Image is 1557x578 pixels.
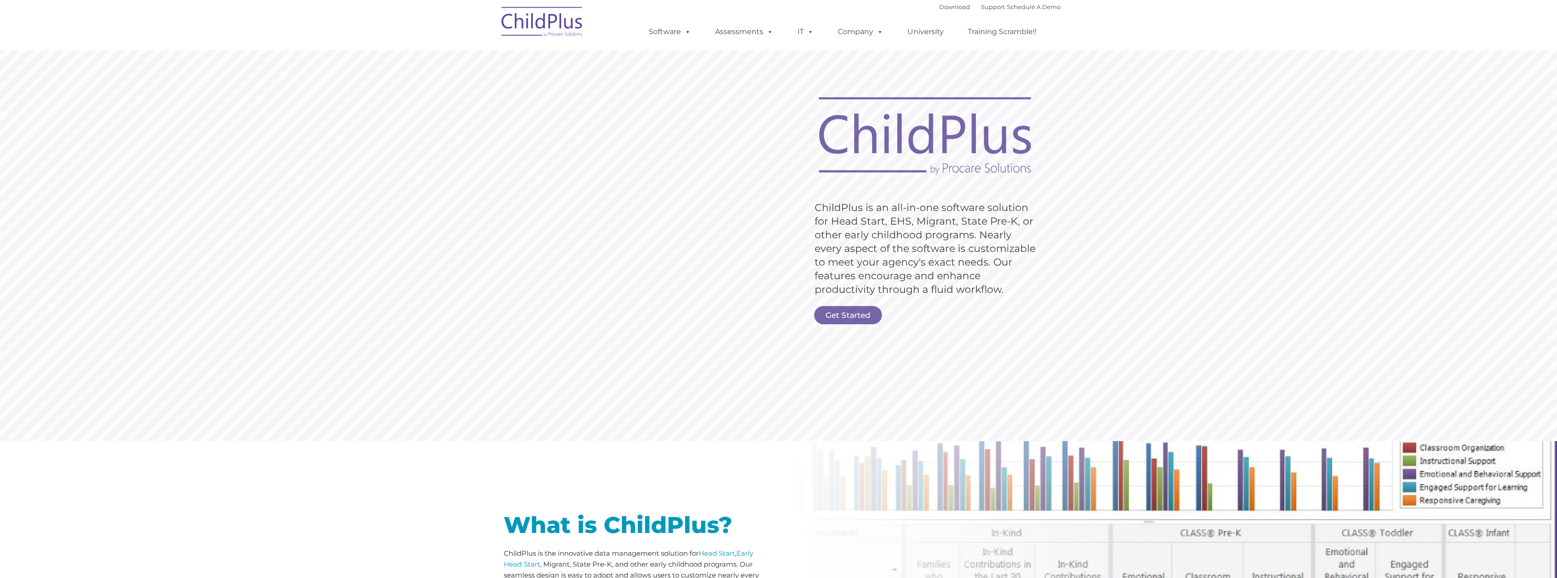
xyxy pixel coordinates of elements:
[939,3,970,10] a: Download
[699,549,735,558] a: Head Start
[788,23,823,41] a: IT
[504,514,772,537] h1: What is ChildPlus?
[939,3,1061,10] font: |
[504,549,753,568] a: Early Head Start
[815,201,1040,297] rs-layer: ChildPlus is an all-in-one software solution for Head Start, EHS, Migrant, State Pre-K, or other ...
[814,306,882,324] a: Get Started
[497,0,588,46] img: ChildPlus by Procare Solutions
[640,23,700,41] a: Software
[898,23,953,41] a: University
[1007,3,1061,10] a: Schedule A Demo
[981,3,1005,10] a: Support
[959,23,1046,41] a: Training Scramble!!
[829,23,892,41] a: Company
[706,23,782,41] a: Assessments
